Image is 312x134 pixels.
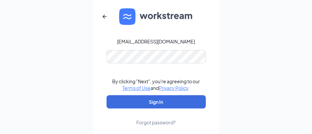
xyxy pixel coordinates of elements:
[107,95,206,108] button: Sign In
[159,85,188,91] a: Privacy Policy
[122,85,151,91] a: Terms of Use
[119,8,193,25] img: WS logo and Workstream text
[117,38,195,45] div: [EMAIL_ADDRESS][DOMAIN_NAME]
[101,13,109,21] svg: ArrowLeftNew
[112,78,200,91] div: By clicking "Next", you're agreeing to our and .
[136,119,176,126] div: Forgot password?
[136,108,176,126] a: Forgot password?
[97,9,112,25] button: ArrowLeftNew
